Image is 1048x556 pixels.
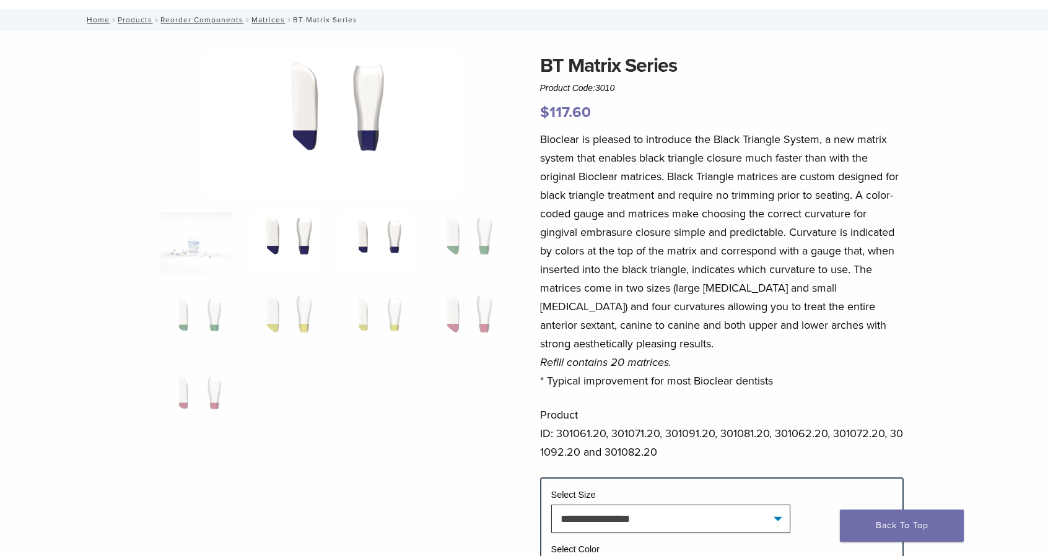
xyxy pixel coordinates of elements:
[83,15,110,24] a: Home
[78,9,970,31] nav: BT Matrix Series
[540,355,671,369] em: Refill contains 20 matrices.
[203,51,460,196] img: BT Matrix Series - Image 2
[152,17,160,23] span: /
[540,51,904,80] h1: BT Matrix Series
[540,130,904,390] p: Bioclear is pleased to introduce the Black Triangle System, a new matrix system that enables blac...
[285,17,293,23] span: /
[595,83,614,93] span: 3010
[340,290,411,352] img: BT Matrix Series - Image 7
[840,510,964,542] a: Back To Top
[540,103,549,121] span: $
[340,212,411,274] img: BT Matrix Series - Image 3
[250,212,321,274] img: BT Matrix Series - Image 2
[250,290,321,352] img: BT Matrix Series - Image 6
[540,406,904,461] p: Product ID: 301061.20, 301071.20, 301091.20, 301081.20, 301062.20, 301072.20, 301092.20 and 30108...
[430,290,502,352] img: BT Matrix Series - Image 8
[160,15,243,24] a: Reorder Components
[251,15,285,24] a: Matrices
[551,490,596,500] label: Select Size
[160,212,232,274] img: Anterior-Black-Triangle-Series-Matrices-324x324.jpg
[160,290,232,352] img: BT Matrix Series - Image 5
[160,368,232,430] img: BT Matrix Series - Image 9
[540,103,591,121] bdi: 117.60
[118,15,152,24] a: Products
[110,17,118,23] span: /
[551,544,600,554] label: Select Color
[540,83,615,93] span: Product Code:
[430,212,502,274] img: BT Matrix Series - Image 4
[243,17,251,23] span: /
